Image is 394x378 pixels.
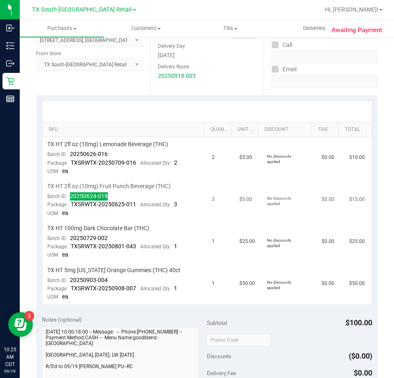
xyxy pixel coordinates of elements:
[49,126,201,133] a: SKU
[71,285,136,292] span: TXSRWTX-20250908-007
[239,280,255,287] span: $50.00
[174,243,177,250] span: 1
[6,59,14,68] inline-svg: Outbound
[158,63,189,70] label: Delivery Route
[325,6,378,13] span: Hi, [PERSON_NAME]!
[24,311,34,321] iframe: Resource center unread badge
[36,50,61,57] label: From Store
[158,42,185,50] label: Delivery Day
[140,202,170,208] span: Allocated Qty
[174,285,177,292] span: 1
[322,280,334,287] span: $0.00
[322,196,334,203] span: $0.00
[47,182,171,190] span: TX HT 2fl oz (10mg) Fruit Punch Beverage (THC)
[47,266,181,274] span: TX HT 5mg [US_STATE] Orange Gummies (THC) 40ct
[158,51,257,60] div: [DATE]
[354,369,372,377] span: $0.00
[158,72,196,79] a: 20250918-003
[207,370,236,376] span: Delivery Fee
[47,168,58,174] span: UOM
[272,20,357,37] a: Deliveries
[212,196,215,203] span: 3
[239,238,255,245] span: $25.00
[62,293,68,300] span: ea
[207,349,231,364] span: Discounts
[104,20,188,37] a: Customers
[140,160,170,166] span: Allocated Qty
[70,193,108,199] span: 20250624-019
[70,235,108,241] span: 20250729-002
[267,238,291,248] span: No discounts applied
[174,159,177,166] span: 2
[47,236,66,241] span: Batch ID
[71,243,136,250] span: TXSRWTX-20250801-043
[345,126,362,133] a: Total
[6,95,14,103] inline-svg: Reports
[212,280,215,287] span: 1
[47,140,168,148] span: TX HT 2fl oz (10mg) Lemonade Beverage (THC)
[188,20,273,37] a: Tills
[189,25,272,32] span: Tills
[331,26,382,35] span: Awaiting Payment
[349,154,365,161] span: $10.00
[32,6,132,13] span: TX South-[GEOGRAPHIC_DATA] Retail
[47,252,58,258] span: UOM
[70,277,108,283] span: 20250903-004
[47,202,67,208] span: Package
[267,154,291,164] span: No discounts applied
[345,318,372,327] span: $100.00
[267,280,291,290] span: No discounts applied
[42,316,82,323] span: Notes (optional)
[207,320,227,326] span: Subtotal
[47,278,66,283] span: Batch ID
[6,24,14,32] inline-svg: Inbound
[239,154,252,161] span: $5.00
[8,312,33,337] iframe: Resource center
[20,20,104,37] a: Purchases
[47,160,67,166] span: Package
[239,196,252,203] span: $5.00
[70,151,108,157] span: 20250626-016
[349,280,365,287] span: $50.00
[174,201,177,208] span: 3
[4,368,16,374] p: 09/19
[349,352,372,360] span: ($0.00)
[6,42,14,50] inline-svg: Inventory
[47,286,67,292] span: Package
[207,334,271,346] input: Promo Code
[47,194,66,199] span: Batch ID
[47,152,66,157] span: Batch ID
[212,238,215,245] span: 1
[71,159,136,166] span: TXSRWTX-20250709-016
[20,25,104,32] span: Purchases
[322,154,334,161] span: $0.00
[62,168,68,174] span: ea
[322,238,334,245] span: $0.00
[349,196,365,203] span: $15.00
[318,126,336,133] a: Tax
[6,77,14,85] inline-svg: Retail
[271,51,378,63] input: Format: (999) 999-9999
[140,244,170,250] span: Allocated Qty
[47,224,149,232] span: TX HT 100mg Dark Chocolate Bar (THC)
[140,286,170,292] span: Allocated Qty
[271,39,292,51] label: Call
[267,196,291,206] span: No discounts applied
[211,126,228,133] a: Quantity
[271,63,297,75] label: Email
[47,244,67,250] span: Package
[4,346,16,368] p: 10:25 AM CDT
[47,294,58,300] span: UOM
[71,201,136,208] span: TXSRWTX-20250625-011
[104,25,188,32] span: Customers
[212,154,215,161] span: 2
[264,126,308,133] a: Discount
[237,126,255,133] a: Unit Price
[292,25,337,32] span: Deliveries
[62,251,68,258] span: ea
[47,210,58,216] span: UOM
[62,210,68,216] span: ea
[349,238,365,245] span: $25.00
